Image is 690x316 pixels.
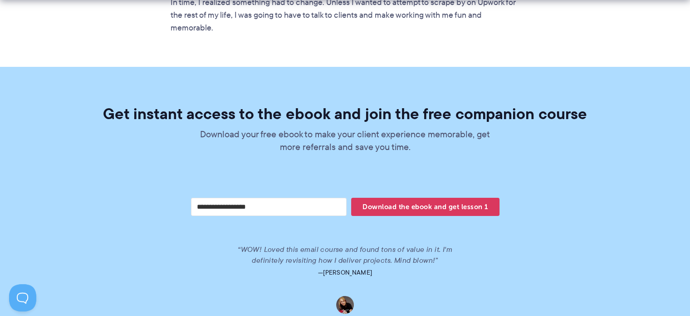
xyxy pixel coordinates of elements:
input: Your email address [191,198,347,216]
p: “WOW! Loved this email course and found tons of value in it. I'm definitely revisiting how I deli... [230,244,461,266]
p: —[PERSON_NAME] [90,266,600,279]
h2: Get instant access to the ebook and join the free companion course [90,106,600,121]
span: Download the ebook and get lesson 1 [351,199,499,215]
button: Download the ebook and get lesson 1 [351,198,499,216]
iframe: Toggle Customer Support [9,284,36,311]
img: Sheila Heard photo [336,296,354,314]
p: Download your free ebook to make your client experience memorable, get more referrals and save yo... [198,128,493,153]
